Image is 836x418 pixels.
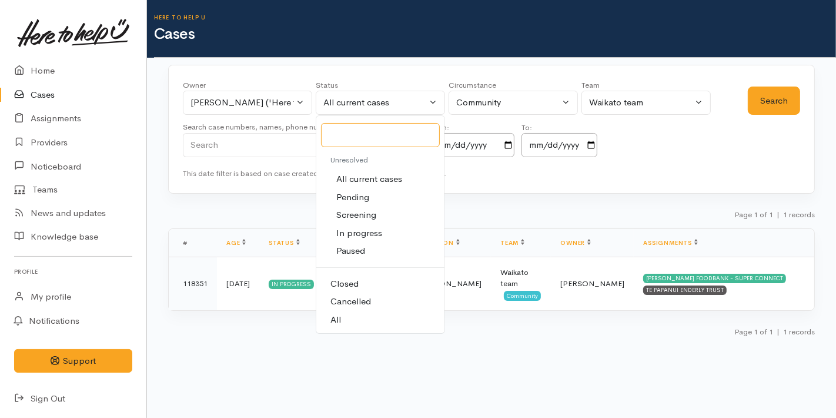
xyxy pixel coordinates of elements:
span: [PERSON_NAME] [560,278,624,288]
th: # [169,229,217,257]
a: Owner [560,239,591,247]
span: Cancelled [330,295,371,308]
span: Screening [336,208,376,222]
a: Age [226,239,246,247]
small: Page 1 of 1 1 records [734,327,815,337]
div: Community [456,96,560,110]
span: | [777,210,780,220]
a: Assignments [643,239,698,247]
button: Support [14,349,132,373]
button: Eilidh Botha ('Here to help u') [183,91,312,115]
td: [DATE] [217,257,259,310]
span: Closed [330,277,359,291]
span: All [330,313,341,327]
span: Pending [336,191,369,204]
div: [PERSON_NAME] ('Here to help u') [190,96,294,110]
span: Community [504,291,541,300]
div: Owner [183,79,312,91]
a: Team [500,239,524,247]
small: Page 1 of 1 1 records [734,210,815,220]
button: All current cases [316,91,445,115]
button: Search [748,87,800,115]
input: Search [183,133,356,157]
div: Waikato team [500,267,541,290]
span: [PERSON_NAME] [417,278,481,288]
span: Paused [336,244,365,258]
button: Community [449,91,578,115]
h6: Here to help u [154,14,836,21]
div: Team [581,79,711,91]
div: All current cases [323,96,427,110]
td: 118351 [169,257,217,310]
div: Waikato team [589,96,693,110]
span: In progress [336,227,382,240]
div: [PERSON_NAME] FOODBANK - SUPER CONNECT [643,274,786,283]
input: Search [321,123,440,147]
div: This date filter is based on case created date and excludes all archived cases. [183,168,800,180]
div: From: [429,122,514,134]
div: Status [316,79,445,91]
div: Circumstance [449,79,578,91]
span: Unresolved [330,155,368,165]
button: Waikato team [581,91,711,115]
a: Status [269,239,300,247]
div: TE PAPANUI ENDERLY TRUST [643,286,727,295]
span: | [777,327,780,337]
span: All current cases [336,172,402,186]
h1: Cases [154,26,836,43]
div: In progress [269,280,314,289]
div: To: [521,122,597,134]
h6: Profile [14,264,132,280]
small: Search case numbers, names, phone numbers, references [183,122,379,132]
